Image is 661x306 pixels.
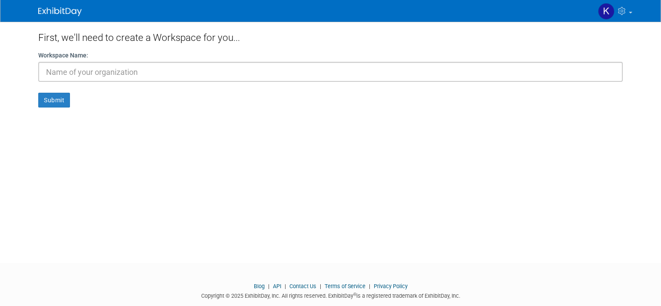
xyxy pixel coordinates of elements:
[598,3,614,20] img: Katharina Seitz-Cochrane
[273,283,281,289] a: API
[367,283,372,289] span: |
[266,283,272,289] span: |
[325,283,365,289] a: Terms of Service
[38,7,82,16] img: ExhibitDay
[254,283,265,289] a: Blog
[38,22,623,51] div: First, we'll need to create a Workspace for you...
[353,292,356,297] sup: ®
[38,51,88,60] label: Workspace Name:
[289,283,316,289] a: Contact Us
[374,283,408,289] a: Privacy Policy
[38,93,70,108] button: Submit
[318,283,323,289] span: |
[282,283,288,289] span: |
[38,62,623,82] input: Name of your organization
